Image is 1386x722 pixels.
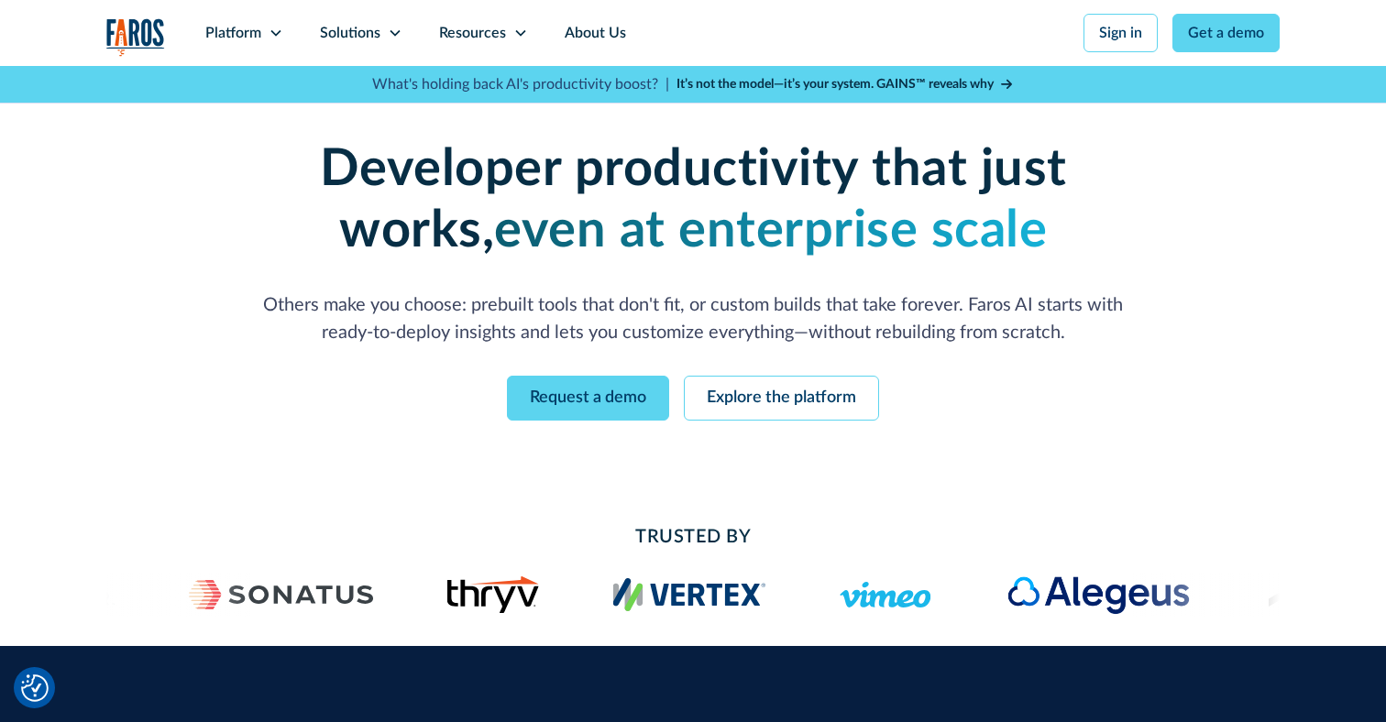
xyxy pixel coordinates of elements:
img: Logo of the video hosting platform Vimeo. [840,582,931,607]
a: home [106,18,165,56]
strong: It’s not the model—it’s your system. GAINS™ reveals why [676,78,994,91]
img: Alegeus logo [1005,573,1193,617]
strong: even at enterprise scale [494,205,1047,257]
a: Request a demo [507,376,669,421]
img: Thryv's logo [447,576,540,613]
a: It’s not the model—it’s your system. GAINS™ reveals why [676,75,1014,94]
img: Logo of the analytics and reporting company Faros. [106,18,165,56]
p: Others make you choose: prebuilt tools that don't fit, or custom builds that take forever. Faros ... [253,291,1133,346]
img: Vertex's logo [613,578,766,611]
div: Resources [439,22,506,44]
img: Sonatus Logo [189,580,374,609]
div: Platform [205,22,261,44]
button: Cookie Settings [21,674,49,702]
a: Explore the platform [684,376,879,421]
img: Revisit consent button [21,674,49,702]
h2: Trusted By [253,523,1133,551]
strong: Developer productivity that just works, [320,144,1067,257]
a: Get a demo [1172,14,1280,52]
div: Solutions [320,22,380,44]
p: What's holding back AI's productivity boost? | [372,73,669,95]
a: Sign in [1083,14,1158,52]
